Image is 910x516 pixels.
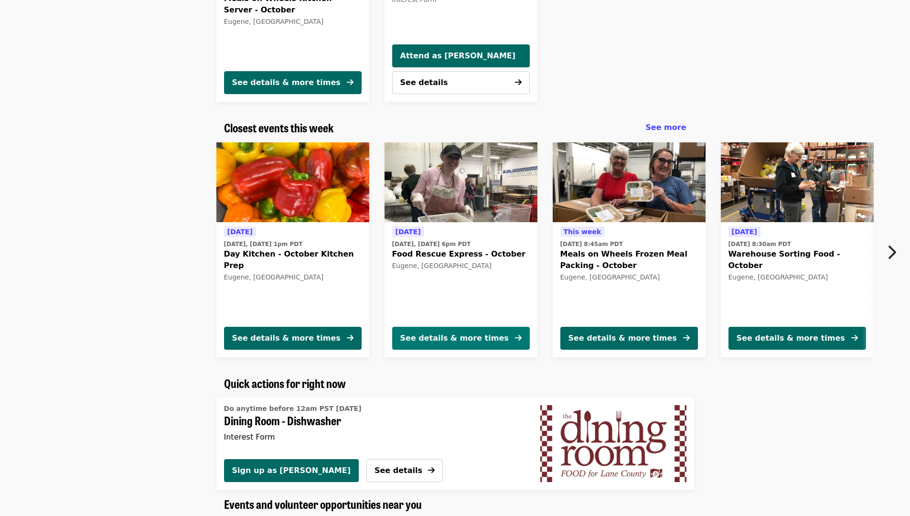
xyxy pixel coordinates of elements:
[224,248,362,271] span: Day Kitchen - October Kitchen Prep
[375,466,422,475] span: See details
[224,240,303,248] time: [DATE], [DATE] 1pm PDT
[568,333,677,344] div: See details & more times
[224,71,362,94] button: See details & more times
[540,405,686,482] img: Dining Room - Dishwasher organized by FOOD For Lane County
[224,495,422,512] span: Events and volunteer opportunities near you
[224,121,334,135] a: Closest events this week
[560,248,698,271] span: Meals on Wheels Frozen Meal Packing - October
[560,240,623,248] time: [DATE] 8:45am PDT
[224,401,517,447] a: See details for "Dining Room - Dishwasher"
[564,228,601,236] span: This week
[728,327,866,350] button: See details & more times
[392,262,530,270] div: Eugene, [GEOGRAPHIC_DATA]
[224,375,346,391] span: Quick actions for right now
[721,142,874,357] a: See details for "Warehouse Sorting Food - October"
[400,333,509,344] div: See details & more times
[392,240,471,248] time: [DATE], [DATE] 6pm PDT
[400,78,448,87] span: See details
[645,123,686,132] span: See more
[224,432,275,441] span: Interest Form
[232,465,351,476] span: Sign up as [PERSON_NAME]
[347,78,353,87] i: arrow-right icon
[515,78,522,87] i: arrow-right icon
[553,142,706,357] a: See details for "Meals on Wheels Frozen Meal Packing - October"
[224,405,362,412] span: Do anytime before 12am PST [DATE]
[385,142,537,223] img: Food Rescue Express - October organized by FOOD For Lane County
[224,18,362,26] div: Eugene, [GEOGRAPHIC_DATA]
[887,243,896,261] i: chevron-right icon
[878,239,910,266] button: Next item
[232,77,341,88] div: See details & more times
[851,333,858,343] i: arrow-right icon
[392,71,530,94] button: See details
[392,248,530,260] span: Food Rescue Express - October
[392,327,530,350] button: See details & more times
[227,228,253,236] span: [DATE]
[728,273,866,281] div: Eugene, [GEOGRAPHIC_DATA]
[216,142,369,223] img: Day Kitchen - October Kitchen Prep organized by FOOD For Lane County
[216,121,694,135] div: Closest events this week
[392,44,530,67] button: Attend as [PERSON_NAME]
[721,142,874,223] img: Warehouse Sorting Food - October organized by FOOD For Lane County
[683,333,690,343] i: arrow-right icon
[560,327,698,350] button: See details & more times
[428,466,435,475] i: arrow-right icon
[224,327,362,350] button: See details & more times
[216,142,369,357] a: See details for "Day Kitchen - October Kitchen Prep"
[366,459,443,482] button: See details
[224,119,334,136] span: Closest events this week
[737,333,845,344] div: See details & more times
[728,248,866,271] span: Warehouse Sorting Food - October
[232,333,341,344] div: See details & more times
[400,50,522,62] span: Attend as [PERSON_NAME]
[385,142,537,357] a: See details for "Food Rescue Express - October"
[224,459,359,482] button: Sign up as [PERSON_NAME]
[515,333,522,343] i: arrow-right icon
[645,122,686,133] a: See more
[553,142,706,223] img: Meals on Wheels Frozen Meal Packing - October organized by FOOD For Lane County
[347,333,353,343] i: arrow-right icon
[560,273,698,281] div: Eugene, [GEOGRAPHIC_DATA]
[224,414,517,428] span: Dining Room - Dishwasher
[224,273,362,281] div: Eugene, [GEOGRAPHIC_DATA]
[732,228,757,236] span: [DATE]
[728,240,791,248] time: [DATE] 8:30am PDT
[396,228,421,236] span: [DATE]
[533,398,694,489] a: Dining Room - Dishwasher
